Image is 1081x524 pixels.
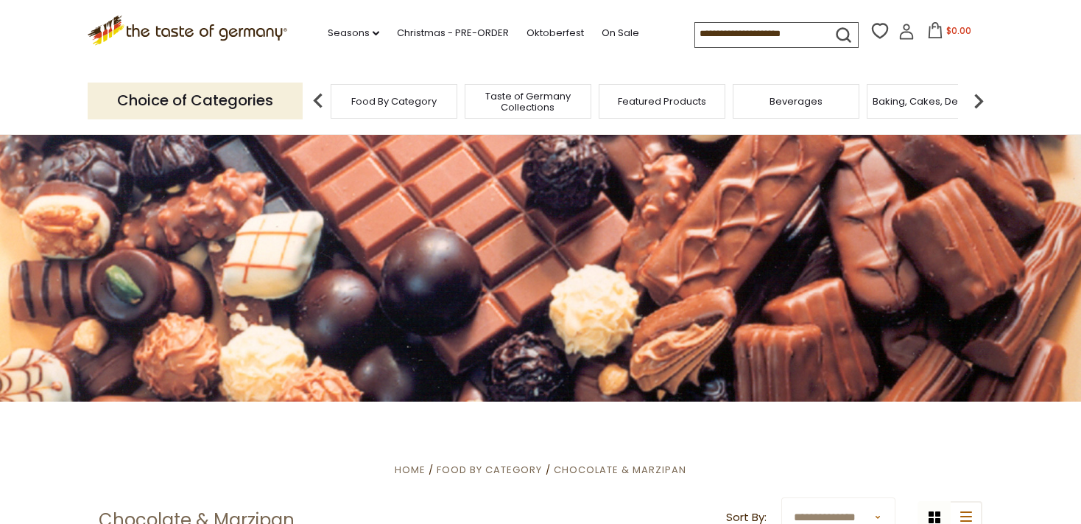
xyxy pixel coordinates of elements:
a: Beverages [770,96,823,107]
a: Christmas - PRE-ORDER [397,25,509,41]
a: Food By Category [351,96,437,107]
span: $0.00 [946,24,971,37]
a: Featured Products [618,96,706,107]
a: Food By Category [437,463,542,477]
button: $0.00 [918,22,980,44]
img: next arrow [964,86,993,116]
a: On Sale [602,25,639,41]
a: Home [395,463,426,477]
a: Oktoberfest [527,25,584,41]
a: Baking, Cakes, Desserts [873,96,987,107]
a: Taste of Germany Collections [469,91,587,113]
img: previous arrow [303,86,333,116]
p: Choice of Categories [88,83,303,119]
a: Seasons [328,25,379,41]
a: Chocolate & Marzipan [554,463,686,477]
